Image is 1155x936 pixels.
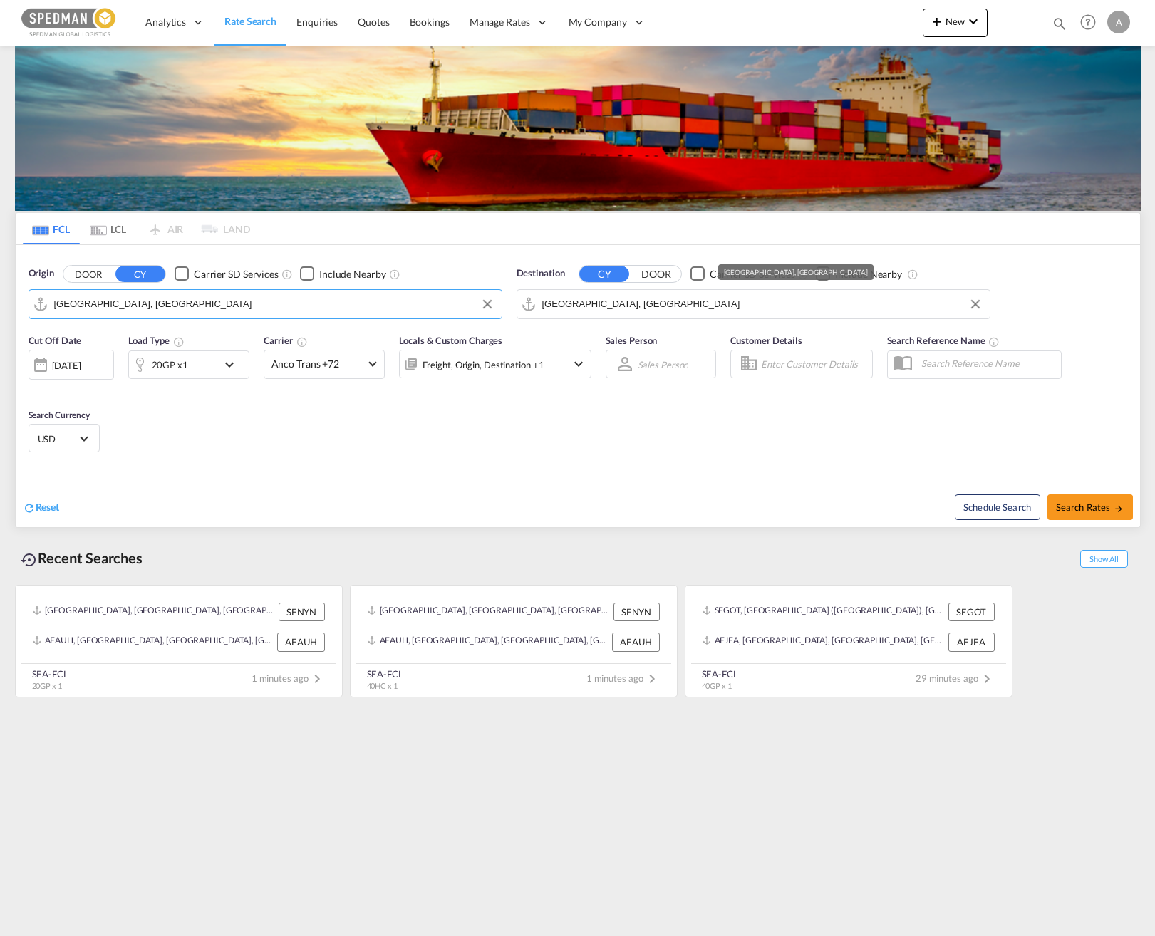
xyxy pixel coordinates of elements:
[36,428,92,449] md-select: Select Currency: $ USDUnited States Dollar
[914,353,1061,374] input: Search Reference Name
[1056,501,1124,513] span: Search Rates
[21,551,38,568] md-icon: icon-backup-restore
[15,542,149,574] div: Recent Searches
[23,501,36,514] md-icon: icon-refresh
[703,603,945,621] div: SEGOT, Gothenburg (Goteborg), Sweden, Northern Europe, Europe
[54,293,494,315] input: Search by Port
[115,266,165,282] button: CY
[281,269,293,280] md-icon: Unchecked: Search for CY (Container Yard) services for all selected carriers.Checked : Search for...
[955,494,1040,520] button: Note: By default Schedule search will only considerorigin ports, destination ports and cut off da...
[685,585,1012,697] recent-search-card: SEGOT, [GEOGRAPHIC_DATA] ([GEOGRAPHIC_DATA]), [GEOGRAPHIC_DATA], [GEOGRAPHIC_DATA], [GEOGRAPHIC_D...
[368,633,608,651] div: AEAUH, Abu Dhabi, United Arab Emirates, Middle East, Middle East
[296,336,308,348] md-icon: The selected Trucker/Carrierwill be displayed in the rate results If the rates are from another f...
[1076,10,1100,34] span: Help
[271,357,364,371] span: Anco Trans +72
[36,501,60,513] span: Reset
[264,335,308,346] span: Carrier
[152,355,188,375] div: 20GP x1
[470,15,530,29] span: Manage Rates
[296,16,338,28] span: Enquiries
[612,633,660,651] div: AEAUH
[29,335,82,346] span: Cut Off Date
[761,353,868,375] input: Enter Customer Details
[194,267,279,281] div: Carrier SD Services
[52,359,81,372] div: [DATE]
[423,355,544,375] div: Freight Origin Destination Factory Stuffing
[1052,16,1067,37] div: icon-magnify
[399,335,503,346] span: Locals & Custom Charges
[690,266,794,281] md-checkbox: Checkbox No Ink
[221,356,245,373] md-icon: icon-chevron-down
[279,603,325,621] div: SENYN
[907,269,918,280] md-icon: Unchecked: Ignores neighbouring ports when fetching rates.Checked : Includes neighbouring ports w...
[1052,16,1067,31] md-icon: icon-magnify
[816,266,902,281] md-checkbox: Checkbox No Ink
[224,15,276,27] span: Rate Search
[15,46,1141,211] img: LCL+%26+FCL+BACKGROUND.png
[542,293,983,315] input: Search by Port
[1080,550,1127,568] span: Show All
[252,672,326,684] span: 1 minutes ago
[978,670,995,687] md-icon: icon-chevron-right
[948,603,995,621] div: SEGOT
[613,603,660,621] div: SENYN
[29,378,39,397] md-datepicker: Select
[579,266,629,282] button: CY
[923,9,988,37] button: icon-plus 400-fgNewicon-chevron-down
[300,266,386,281] md-checkbox: Checkbox No Ink
[368,603,610,621] div: SENYN, Nynashamn, Sweden, Northern Europe, Europe
[23,500,60,516] div: icon-refreshReset
[710,267,794,281] div: Carrier SD Services
[358,16,389,28] span: Quotes
[730,335,802,346] span: Customer Details
[928,13,946,30] md-icon: icon-plus 400-fg
[80,213,137,244] md-tab-item: LCL
[965,13,982,30] md-icon: icon-chevron-down
[29,410,90,420] span: Search Currency
[965,293,986,315] button: Clear Input
[631,266,681,282] button: DOOR
[33,633,274,651] div: AEAUH, Abu Dhabi, United Arab Emirates, Middle East, Middle East
[309,670,326,687] md-icon: icon-chevron-right
[389,269,400,280] md-icon: Unchecked: Ignores neighbouring ports when fetching rates.Checked : Includes neighbouring ports w...
[367,667,403,680] div: SEA-FCL
[410,16,450,28] span: Bookings
[586,672,661,684] span: 1 minutes ago
[948,633,995,651] div: AEJEA
[29,350,114,380] div: [DATE]
[15,585,343,697] recent-search-card: [GEOGRAPHIC_DATA], [GEOGRAPHIC_DATA], [GEOGRAPHIC_DATA], [GEOGRAPHIC_DATA], [GEOGRAPHIC_DATA] SEN...
[32,667,68,680] div: SEA-FCL
[570,355,587,373] md-icon: icon-chevron-down
[277,633,325,651] div: AEAUH
[319,267,386,281] div: Include Nearby
[477,293,498,315] button: Clear Input
[23,213,251,244] md-pagination-wrapper: Use the left and right arrow keys to navigate between tabs
[835,267,902,281] div: Include Nearby
[29,266,54,281] span: Origin
[988,336,1000,348] md-icon: Your search will be saved by the below given name
[16,245,1140,527] div: Origin DOOR CY Checkbox No InkUnchecked: Search for CY (Container Yard) services for all selected...
[1107,11,1130,33] div: A
[702,681,732,690] span: 40GP x 1
[517,290,990,318] md-input-container: Abu Dhabi, AEAUH
[367,681,398,690] span: 40HC x 1
[636,354,690,375] md-select: Sales Person
[21,6,118,38] img: c12ca350ff1b11efb6b291369744d907.png
[175,266,279,281] md-checkbox: Checkbox No Ink
[702,667,738,680] div: SEA-FCL
[128,335,185,346] span: Load Type
[173,336,185,348] md-icon: icon-information-outline
[63,266,113,282] button: DOOR
[724,264,868,280] div: [GEOGRAPHIC_DATA], [GEOGRAPHIC_DATA]
[1047,494,1133,520] button: Search Ratesicon-arrow-right
[606,335,658,346] span: Sales Person
[916,672,995,684] span: 29 minutes ago
[1114,504,1124,514] md-icon: icon-arrow-right
[23,213,80,244] md-tab-item: FCL
[928,16,982,27] span: New
[145,15,186,29] span: Analytics
[38,432,78,445] span: USD
[32,681,62,690] span: 20GP x 1
[569,15,627,29] span: My Company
